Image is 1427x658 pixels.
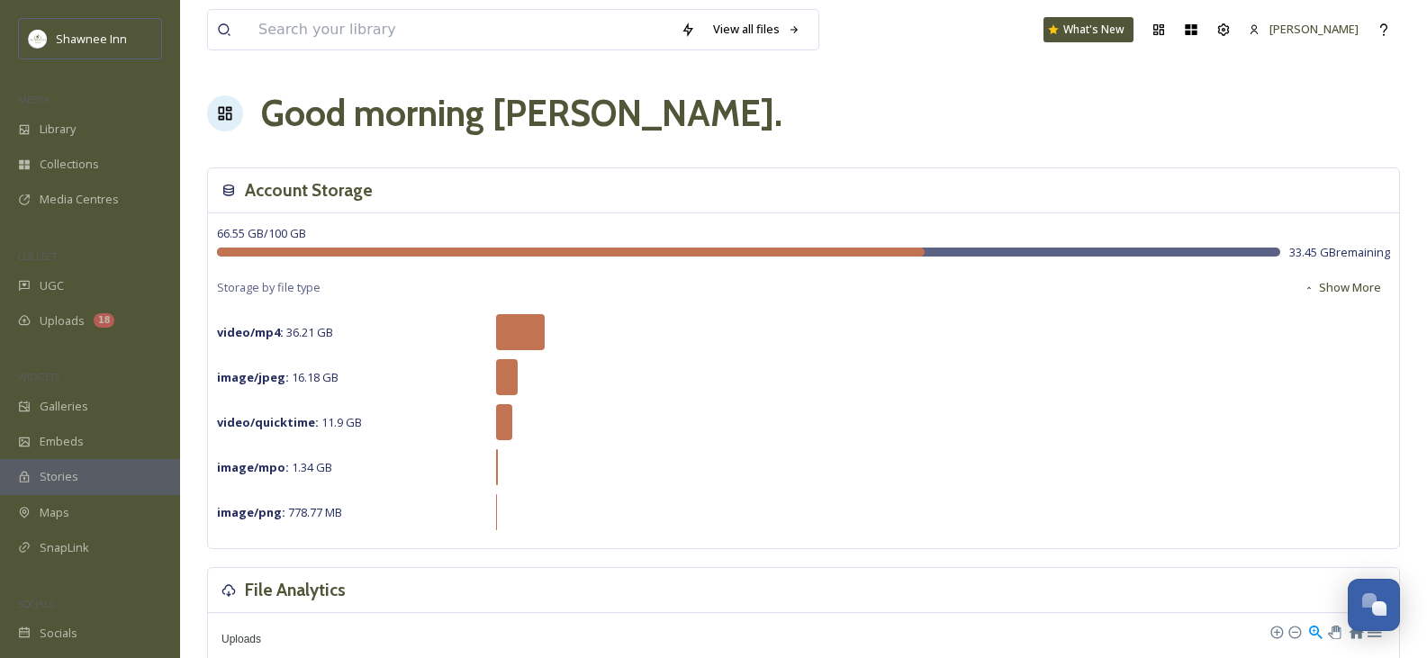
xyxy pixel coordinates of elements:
h3: File Analytics [245,577,346,603]
a: [PERSON_NAME] [1240,12,1368,47]
span: Uploads [40,312,85,329]
span: Stories [40,468,78,485]
span: Socials [40,625,77,642]
strong: video/quicktime : [217,414,319,430]
span: SnapLink [40,539,89,556]
span: Maps [40,504,69,521]
span: Shawnee Inn [56,31,127,47]
span: Uploads [208,633,261,645]
span: 11.9 GB [217,414,362,430]
img: shawnee-300x300.jpg [29,30,47,48]
span: [PERSON_NAME] [1269,21,1359,37]
span: 16.18 GB [217,369,339,385]
h3: Account Storage [245,177,373,203]
span: 1.34 GB [217,459,332,475]
span: SOCIALS [18,597,54,610]
span: 778.77 MB [217,504,342,520]
span: MEDIA [18,93,50,106]
span: WIDGETS [18,370,59,383]
h1: Good morning [PERSON_NAME] . [261,86,782,140]
span: Embeds [40,433,84,450]
span: Storage by file type [217,279,321,296]
strong: image/png : [217,504,285,520]
span: Media Centres [40,191,119,208]
div: Panning [1328,626,1339,636]
span: Galleries [40,398,88,415]
input: Search your library [249,10,672,50]
strong: image/mpo : [217,459,289,475]
strong: video/mp4 : [217,324,284,340]
div: Selection Zoom [1307,623,1323,638]
span: 33.45 GB remaining [1289,244,1390,261]
span: 36.21 GB [217,324,333,340]
div: Menu [1366,623,1381,638]
span: UGC [40,277,64,294]
div: Zoom Out [1287,625,1300,637]
button: Show More [1295,270,1390,305]
strong: image/jpeg : [217,369,289,385]
div: Reset Zoom [1348,623,1363,638]
span: Library [40,121,76,138]
span: 66.55 GB / 100 GB [217,225,306,241]
div: Zoom In [1269,625,1282,637]
span: COLLECT [18,249,57,263]
button: Open Chat [1348,579,1400,631]
a: What's New [1043,17,1133,42]
span: Collections [40,156,99,173]
div: 18 [94,313,114,328]
a: View all files [704,12,809,47]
